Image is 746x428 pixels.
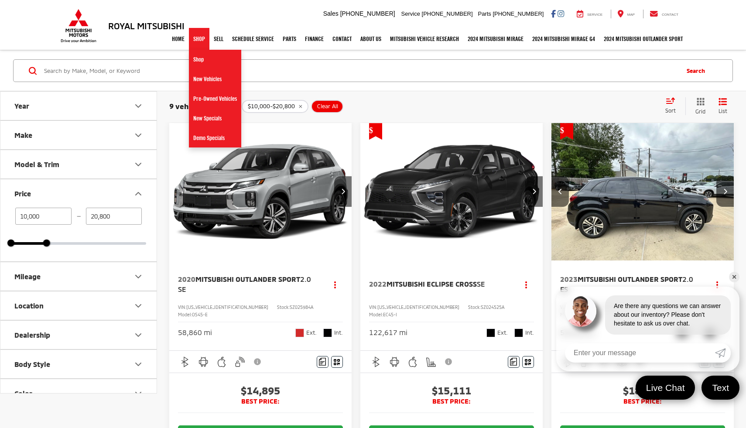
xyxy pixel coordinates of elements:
div: Make [14,131,32,139]
img: 2022 Mitsubishi Eclipse Cross SE [360,123,544,261]
div: Are there any questions we can answer about our inventory? Please don't hesitate to ask us over c... [605,295,731,335]
span: Sales [323,10,339,17]
span: Mitsubishi Outlander Sport [578,275,682,283]
span: [PHONE_NUMBER] [422,10,473,17]
button: Next image [525,176,543,207]
span: Mitsubishi Outlander Sport [195,275,300,283]
button: LocationLocation [0,291,157,320]
div: 2022 Mitsubishi Eclipse Cross SE 0 [360,123,544,260]
button: Previous image [551,176,569,207]
span: Live Chat [642,382,689,394]
button: Comments [508,356,520,368]
a: Home [168,28,189,50]
button: View Disclaimer [441,353,456,371]
span: Get Price Drop Alert [560,123,573,140]
button: Window Sticker [522,356,534,368]
a: Shop [189,50,241,69]
span: SZ025984A [290,305,313,310]
a: Contact [328,28,356,50]
a: 2022Mitsubishi Eclipse CrossSE [369,279,510,289]
a: 2024 Mitsubishi Mirage G4 [528,28,599,50]
button: Body StyleBody Style [0,350,157,378]
span: Sort [665,107,676,113]
button: Model & TrimModel & Trim [0,150,157,178]
img: Bluetooth® [371,356,382,367]
div: Price [133,188,144,199]
span: [US_VEHICLE_IDENTIFICATION_NUMBER] [186,305,268,310]
h3: Royal Mitsubishi [108,21,185,31]
img: Comments [319,358,326,365]
button: MileageMileage [0,262,157,291]
span: BEST PRICE: [560,397,725,406]
button: YearYear [0,92,157,120]
span: SZ024525A [481,305,504,310]
a: 2024 Mitsubishi Outlander SPORT [599,28,687,50]
div: Make [133,130,144,140]
span: $15,111 [369,384,534,397]
span: 9 vehicles found [169,102,228,110]
span: Mitsubishi Eclipse Cross [387,280,477,288]
span: Model: [369,312,383,317]
span: Ext. [497,329,508,337]
div: Model & Trim [133,159,144,170]
div: Price [14,189,31,198]
img: Agent profile photo [565,295,596,327]
span: 2023 [560,275,578,283]
a: Facebook: Click to visit our Facebook page [551,10,556,17]
span: Text [708,382,733,394]
span: Grid [695,108,705,115]
button: ColorColor [0,379,157,407]
div: Location [133,301,144,311]
div: Dealership [14,331,50,339]
img: Android Auto [198,356,209,367]
span: BEST PRICE: [178,397,343,406]
div: 2023 Mitsubishi Outlander Sport 2.0 ES 0 [551,123,735,260]
a: Live Chat [636,376,695,400]
span: Contact [662,13,678,17]
input: maximum Buy price [86,208,142,225]
img: 2023 Mitsubishi Outlander Sport 2.0 ES [551,123,735,261]
div: Mileage [14,272,41,281]
div: 58,860 mi [178,328,212,338]
a: About Us [356,28,386,50]
div: 2020 Mitsubishi Outlander Sport 2.0 SE 0 [169,123,352,260]
input: Search by Make, Model, or Keyword [43,60,678,81]
a: Schedule Service: Opens in a new tab [228,28,278,50]
div: Color [14,389,32,397]
i: Window Sticker [334,358,340,365]
a: New Specials [189,109,241,128]
a: Map [611,10,641,18]
a: Sell [209,28,228,50]
div: Year [14,102,29,110]
a: Finance [301,28,328,50]
span: Service [587,13,602,17]
span: Parts [478,10,491,17]
input: minimum Buy price [15,208,72,225]
span: Map [627,13,635,17]
a: Text [702,376,739,400]
button: Actions [710,277,725,292]
div: Location [14,301,44,310]
span: Get Price Drop Alert [369,123,382,140]
div: Dealership [133,330,144,340]
button: Clear All [311,100,343,113]
button: MakeMake [0,121,157,149]
span: Clear All [317,103,338,110]
button: Grid View [685,97,712,115]
div: Body Style [133,359,144,370]
span: — [74,212,83,220]
span: EC45-I [383,312,397,317]
span: Int. [525,329,534,337]
span: Service [401,10,420,17]
span: [US_VEHICLE_IDENTIFICATION_NUMBER] [377,305,459,310]
button: PricePrice [0,179,157,208]
button: Actions [328,277,343,292]
span: Black [514,329,523,337]
div: Mileage [133,271,144,282]
img: Android Auto [389,356,400,367]
img: 2020 Mitsubishi Outlander Sport 2.0 SE [169,123,352,261]
span: OS45-E [192,312,208,317]
button: DealershipDealership [0,321,157,349]
span: 2022 [369,280,387,288]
